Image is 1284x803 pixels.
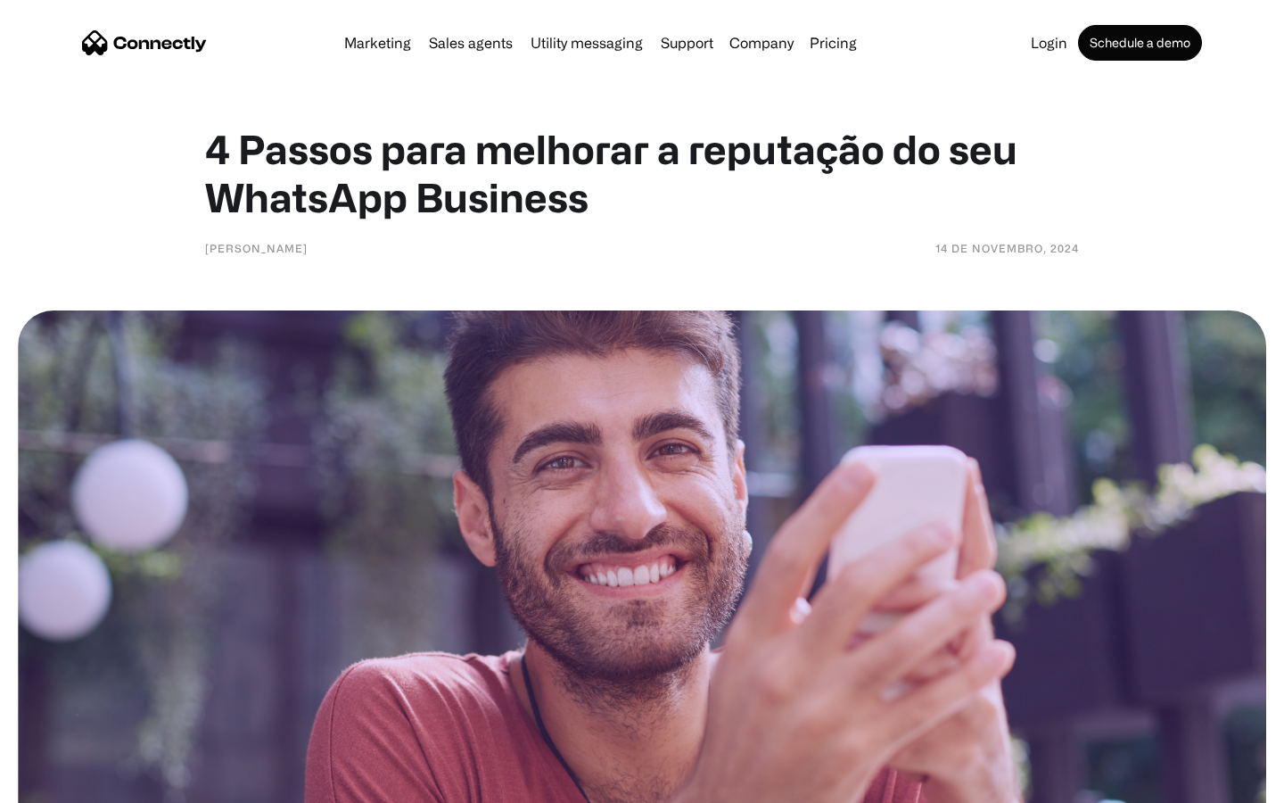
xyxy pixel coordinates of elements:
[36,772,107,797] ul: Language list
[205,239,308,257] div: [PERSON_NAME]
[337,36,418,50] a: Marketing
[802,36,864,50] a: Pricing
[729,30,794,55] div: Company
[422,36,520,50] a: Sales agents
[1078,25,1202,61] a: Schedule a demo
[523,36,650,50] a: Utility messaging
[935,239,1079,257] div: 14 de novembro, 2024
[1024,36,1074,50] a: Login
[205,125,1079,221] h1: 4 Passos para melhorar a reputação do seu WhatsApp Business
[654,36,720,50] a: Support
[18,772,107,797] aside: Language selected: English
